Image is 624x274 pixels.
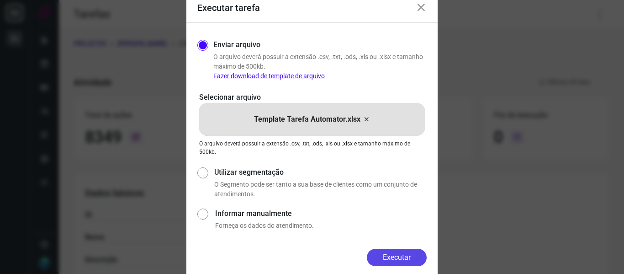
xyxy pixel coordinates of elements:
p: O arquivo deverá possuir a extensão .csv, .txt, .ods, .xls ou .xlsx e tamanho máximo de 500kb. [199,140,425,156]
label: Informar manualmente [215,208,427,219]
p: O Segmento pode ser tanto a sua base de clientes como um conjunto de atendimentos. [214,180,427,199]
h3: Executar tarefa [197,2,260,13]
label: Enviar arquivo [213,39,260,50]
p: Forneça os dados do atendimento. [215,221,427,231]
p: Selecionar arquivo [199,92,425,103]
label: Utilizar segmentação [214,167,427,178]
p: O arquivo deverá possuir a extensão .csv, .txt, .ods, .xls ou .xlsx e tamanho máximo de 500kb. [213,52,427,81]
p: Template Tarefa Automator.xlsx [254,114,360,125]
button: Executar [367,249,427,266]
a: Fazer download de template de arquivo [213,72,325,80]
